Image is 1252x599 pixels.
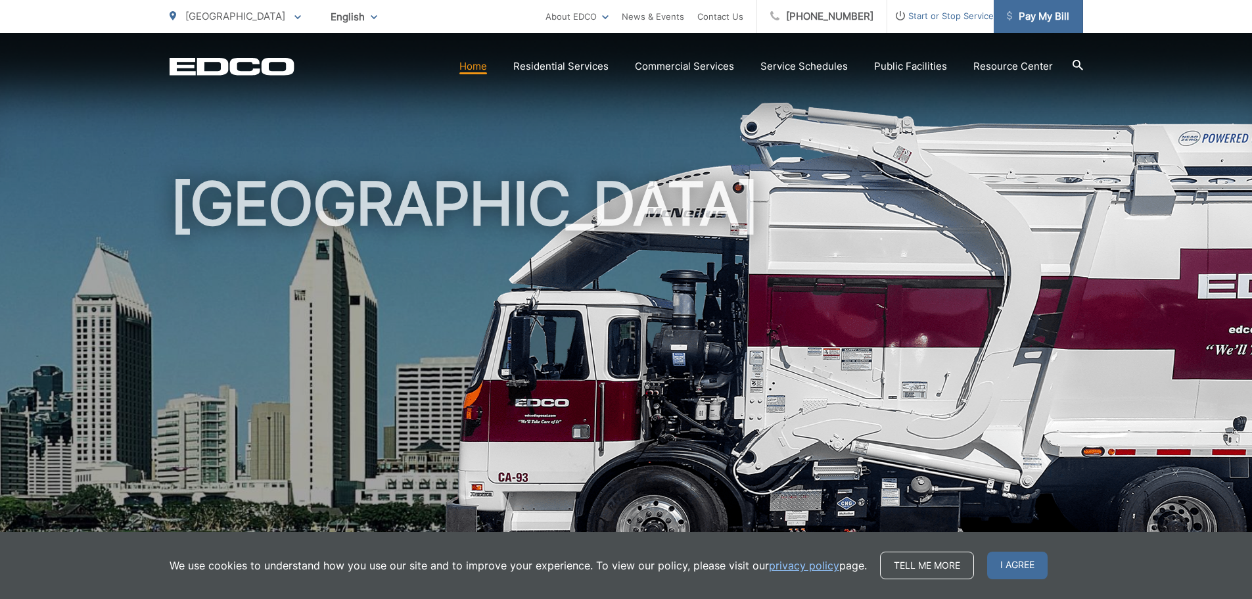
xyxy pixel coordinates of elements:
[697,9,743,24] a: Contact Us
[170,57,294,76] a: EDCD logo. Return to the homepage.
[760,59,848,74] a: Service Schedules
[622,9,684,24] a: News & Events
[973,59,1053,74] a: Resource Center
[459,59,487,74] a: Home
[185,10,285,22] span: [GEOGRAPHIC_DATA]
[635,59,734,74] a: Commercial Services
[769,558,839,573] a: privacy policy
[874,59,947,74] a: Public Facilities
[170,558,867,573] p: We use cookies to understand how you use our site and to improve your experience. To view our pol...
[880,552,974,579] a: Tell me more
[1007,9,1069,24] span: Pay My Bill
[545,9,609,24] a: About EDCO
[513,59,609,74] a: Residential Services
[987,552,1048,579] span: I agree
[321,5,387,28] span: English
[170,171,1083,587] h1: [GEOGRAPHIC_DATA]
